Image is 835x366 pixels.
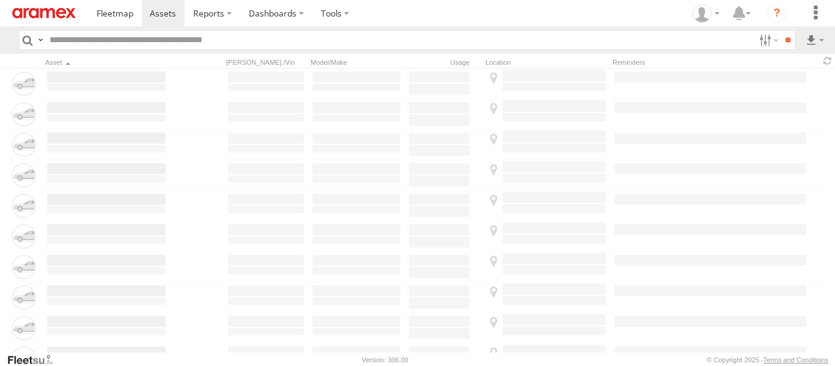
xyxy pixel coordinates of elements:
[407,58,480,67] div: Usage
[311,58,402,67] div: Model/Make
[804,31,825,49] label: Export results as...
[45,58,167,67] div: Click to Sort
[767,4,787,23] i: ?
[707,356,828,364] div: © Copyright 2025 -
[612,58,721,67] div: Reminders
[820,55,835,67] span: Refresh
[485,58,608,67] div: Location
[226,58,306,67] div: [PERSON_NAME]./Vin
[35,31,45,49] label: Search Query
[763,356,828,364] a: Terms and Conditions
[362,356,408,364] div: Version: 306.00
[7,354,63,366] a: Visit our Website
[688,4,724,23] div: Mazen Siblini
[12,8,76,18] img: aramex-logo.svg
[754,31,781,49] label: Search Filter Options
